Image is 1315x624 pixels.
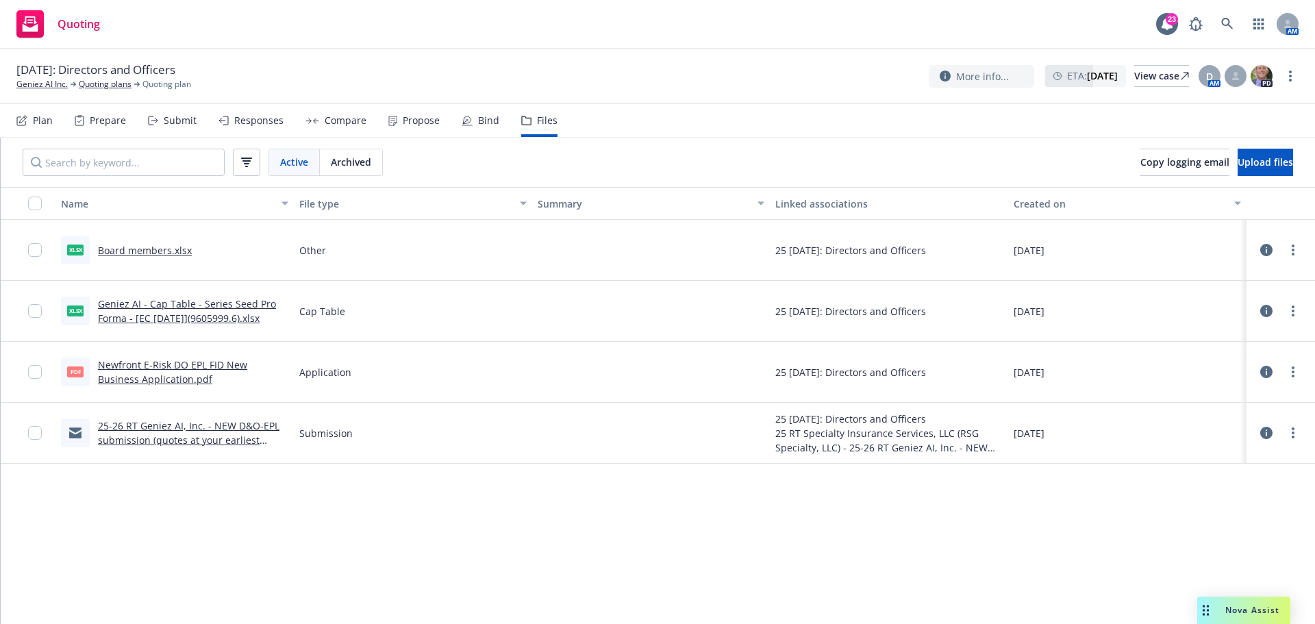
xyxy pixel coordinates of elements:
[28,304,42,318] input: Toggle Row Selected
[67,366,84,377] span: pdf
[1245,10,1273,38] a: Switch app
[67,245,84,255] span: xlsx
[16,62,175,78] span: [DATE]: Directors and Officers
[538,197,750,211] div: Summary
[299,243,326,258] span: Other
[1014,304,1044,319] span: [DATE]
[299,426,353,440] span: Submission
[403,115,440,126] div: Propose
[956,69,1009,84] span: More info...
[28,197,42,210] input: Select all
[79,78,131,90] a: Quoting plans
[1238,149,1293,176] button: Upload files
[1285,242,1301,258] a: more
[23,149,225,176] input: Search by keyword...
[1087,69,1118,82] strong: [DATE]
[98,297,276,325] a: Geniez AI - Cap Table - Series Seed Pro Forma - [EC [DATE]](9605999.6).xlsx
[1134,65,1189,87] a: View case
[1285,364,1301,380] a: more
[1197,597,1290,624] button: Nova Assist
[1206,69,1213,84] span: D
[299,197,512,211] div: File type
[537,115,558,126] div: Files
[55,187,294,220] button: Name
[331,155,371,169] span: Archived
[770,187,1008,220] button: Linked associations
[28,426,42,440] input: Toggle Row Selected
[28,365,42,379] input: Toggle Row Selected
[67,305,84,316] span: xlsx
[58,18,100,29] span: Quoting
[775,426,1003,455] div: 25 RT Specialty Insurance Services, LLC (RSG Specialty, LLC) - 25-26 RT Geniez AI, Inc. - NEW D&O...
[775,365,926,379] div: 25 [DATE]: Directors and Officers
[1214,10,1241,38] a: Search
[11,5,105,43] a: Quoting
[1014,197,1226,211] div: Created on
[929,65,1034,88] button: More info...
[1282,68,1299,84] a: more
[299,304,345,319] span: Cap Table
[1285,303,1301,319] a: more
[1166,13,1178,25] div: 23
[234,115,284,126] div: Responses
[1014,365,1044,379] span: [DATE]
[1285,425,1301,441] a: more
[1014,243,1044,258] span: [DATE]
[1008,187,1247,220] button: Created on
[98,419,279,461] a: 25-26 RT Geniez AI, Inc. - NEW D&O-EPL submission (quotes at your earliest opportunity).msg
[325,115,366,126] div: Compare
[1134,66,1189,86] div: View case
[1251,65,1273,87] img: photo
[16,78,68,90] a: Geniez AI Inc.
[98,358,247,386] a: Newfront E-Risk DO EPL FID New Business Application.pdf
[775,243,926,258] div: 25 [DATE]: Directors and Officers
[294,187,532,220] button: File type
[299,365,351,379] span: Application
[775,412,1003,426] div: 25 [DATE]: Directors and Officers
[33,115,53,126] div: Plan
[1182,10,1210,38] a: Report a Bug
[775,197,1003,211] div: Linked associations
[164,115,197,126] div: Submit
[90,115,126,126] div: Prepare
[1225,604,1279,616] span: Nova Assist
[280,155,308,169] span: Active
[478,115,499,126] div: Bind
[1140,149,1229,176] button: Copy logging email
[1238,155,1293,169] span: Upload files
[775,304,926,319] div: 25 [DATE]: Directors and Officers
[142,78,191,90] span: Quoting plan
[1014,426,1044,440] span: [DATE]
[1067,68,1118,83] span: ETA :
[1140,155,1229,169] span: Copy logging email
[61,197,273,211] div: Name
[28,243,42,257] input: Toggle Row Selected
[1197,597,1214,624] div: Drag to move
[98,244,192,257] a: Board members.xlsx
[532,187,771,220] button: Summary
